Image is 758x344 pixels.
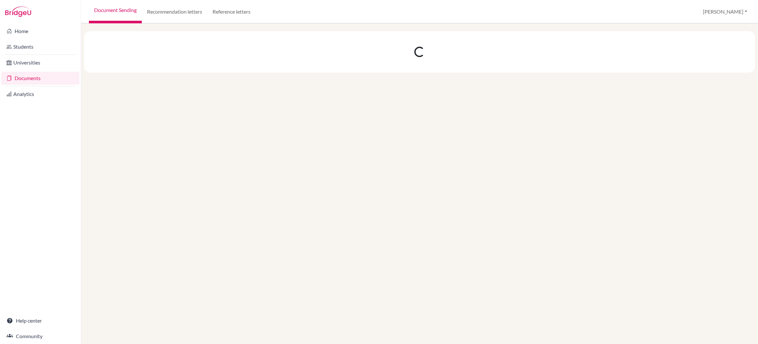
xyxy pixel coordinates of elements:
[1,330,79,343] a: Community
[1,72,79,85] a: Documents
[1,40,79,53] a: Students
[5,6,31,17] img: Bridge-U
[1,88,79,101] a: Analytics
[1,56,79,69] a: Universities
[1,314,79,327] a: Help center
[1,25,79,38] a: Home
[700,6,750,18] button: [PERSON_NAME]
